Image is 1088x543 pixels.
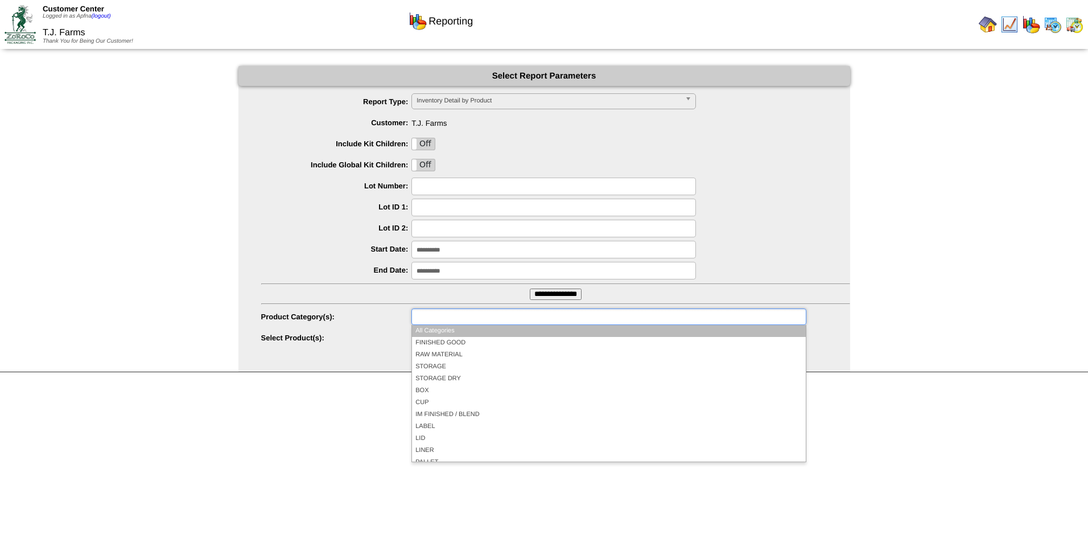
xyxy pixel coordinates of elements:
[261,139,412,148] label: Include Kit Children:
[261,245,412,253] label: Start Date:
[261,266,412,274] label: End Date:
[261,97,412,106] label: Report Type:
[261,118,412,127] label: Customer:
[43,38,133,44] span: Thank You for Being Our Customer!
[412,385,805,397] li: BOX
[412,445,805,456] li: LINER
[1022,15,1040,34] img: graph.gif
[1044,15,1062,34] img: calendarprod.gif
[261,161,412,169] label: Include Global Kit Children:
[1000,15,1019,34] img: line_graph.gif
[261,224,412,232] label: Lot ID 2:
[412,361,805,373] li: STORAGE
[412,409,805,421] li: IM FINISHED / BLEND
[412,433,805,445] li: LID
[409,12,427,30] img: graph.gif
[92,13,111,19] a: (logout)
[412,325,805,337] li: All Categories
[43,13,111,19] span: Logged in as Apfna
[261,114,850,127] span: T.J. Farms
[412,397,805,409] li: CUP
[411,159,435,171] div: OnOff
[412,159,435,171] label: Off
[979,15,997,34] img: home.gif
[412,373,805,385] li: STORAGE DRY
[412,349,805,361] li: RAW MATERIAL
[261,203,412,211] label: Lot ID 1:
[261,182,412,190] label: Lot Number:
[412,337,805,349] li: FINISHED GOOD
[417,94,681,108] span: Inventory Detail by Product
[43,28,85,38] span: T.J. Farms
[428,15,473,27] span: Reporting
[261,312,412,321] label: Product Category(s):
[411,138,435,150] div: OnOff
[5,5,36,43] img: ZoRoCo_Logo(Green%26Foil)%20jpg.webp
[412,421,805,433] li: LABEL
[261,334,412,342] label: Select Product(s):
[43,5,104,13] span: Customer Center
[412,456,805,468] li: PALLET
[412,138,435,150] label: Off
[1065,15,1083,34] img: calendarinout.gif
[238,66,850,86] div: Select Report Parameters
